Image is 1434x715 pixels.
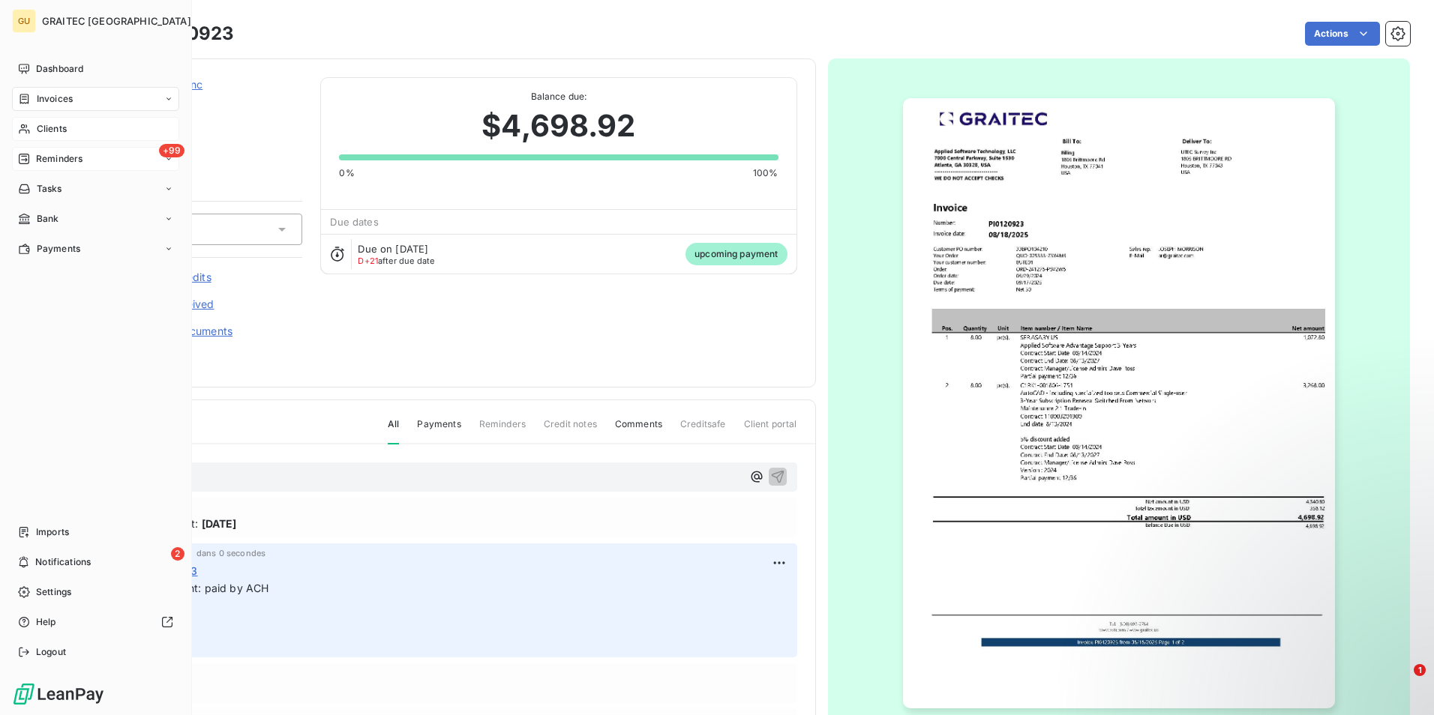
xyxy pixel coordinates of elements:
span: upcoming payment [685,243,787,265]
span: Upcoming payment: [97,516,199,531]
span: Credit notes [544,417,597,443]
span: GRAITEC [GEOGRAPHIC_DATA] [42,15,191,27]
span: 1 [1414,664,1426,676]
span: Creditsafe [680,417,726,443]
span: $4,698.92 [481,103,635,148]
span: Payments [37,242,80,256]
span: Due on [DATE] [358,243,428,255]
span: Client portal [744,417,797,443]
span: Imports [36,525,69,539]
span: [DATE] [202,516,237,531]
span: Bank [37,212,59,226]
button: Actions [1305,22,1380,46]
span: Upcoming payment: paid by ACH [DATE] Payment ACH100225IC [100,582,292,646]
span: Help [36,615,56,629]
span: 8UTE01 [118,95,302,107]
span: Notifications [35,555,91,569]
span: Reminders [36,152,82,166]
div: GU [12,9,36,33]
span: D+21 [358,256,378,266]
img: invoice_thumbnail [903,98,1335,708]
span: Clients [37,122,67,136]
span: Payments [417,417,460,443]
span: +99 [159,144,184,157]
span: Due dates [330,216,378,228]
span: Settings [36,585,71,599]
span: after due date [358,256,434,265]
span: Reminders [479,417,526,443]
img: Logo LeanPay [12,682,105,706]
span: Comments [615,417,662,443]
span: dans 0 secondes [196,549,265,558]
span: 0% [339,166,354,180]
span: Invoices [37,92,73,106]
iframe: Intercom live chat [1383,664,1419,700]
span: 100% [753,166,778,180]
span: 2 [171,547,184,561]
a: Help [12,610,179,634]
span: Balance due: [339,90,778,103]
span: All [388,417,399,444]
span: Tasks [37,182,62,196]
span: Dashboard [36,62,83,76]
span: Logout [36,645,66,659]
iframe: Intercom notifications message [1134,570,1434,675]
